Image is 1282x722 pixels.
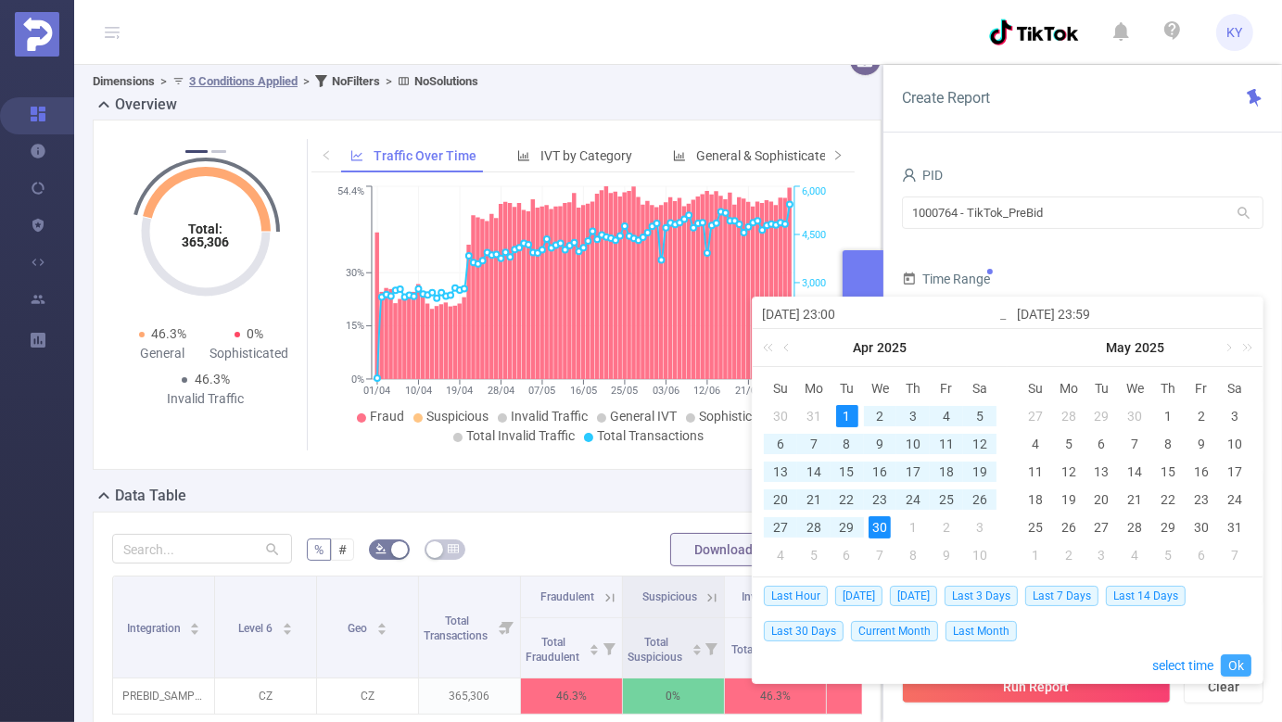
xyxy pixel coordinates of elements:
[764,513,797,541] td: April 27, 2025
[930,458,963,486] td: April 18, 2025
[969,544,991,566] div: 10
[735,385,762,397] tspan: 21/06
[1224,461,1246,483] div: 17
[902,670,1171,703] button: Run Report
[1218,458,1251,486] td: May 17, 2025
[1133,329,1166,366] a: 2025
[930,430,963,458] td: April 11, 2025
[1185,458,1218,486] td: May 16, 2025
[869,516,891,538] div: 30
[1085,458,1119,486] td: May 13, 2025
[338,542,347,557] span: #
[946,621,1017,641] span: Last Month
[896,513,930,541] td: May 1, 2025
[836,516,858,538] div: 29
[1019,458,1052,486] td: May 11, 2025
[540,590,594,603] span: Fraudulent
[448,543,459,554] i: icon: table
[935,405,958,427] div: 4
[570,385,597,397] tspan: 16/05
[332,74,380,88] b: No Filters
[1085,513,1119,541] td: May 27, 2025
[764,586,828,606] span: Last Hour
[780,329,796,366] a: Previous month (PageUp)
[969,405,991,427] div: 5
[803,516,825,538] div: 28
[1157,405,1179,427] div: 1
[930,380,963,397] span: Fr
[1119,402,1152,430] td: April 30, 2025
[803,544,825,566] div: 5
[902,168,943,183] span: PID
[1024,433,1047,455] div: 4
[248,326,264,341] span: 0%
[969,461,991,483] div: 19
[670,533,804,566] button: Download PDF
[1017,303,1253,325] input: End date
[1052,380,1085,397] span: Mo
[935,433,958,455] div: 11
[1151,486,1185,513] td: May 22, 2025
[163,389,249,409] div: Invalid Traffic
[1157,544,1179,566] div: 5
[699,409,800,424] span: Sophisticated IVT
[424,614,490,642] span: Total Transactions
[1218,513,1251,541] td: May 31, 2025
[1185,541,1218,569] td: June 6, 2025
[769,516,792,538] div: 27
[1091,516,1113,538] div: 27
[1218,430,1251,458] td: May 10, 2025
[945,586,1018,606] span: Last 3 Days
[1024,516,1047,538] div: 25
[969,516,991,538] div: 3
[1151,380,1185,397] span: Th
[414,74,478,88] b: No Solutions
[1119,541,1152,569] td: June 4, 2025
[802,186,826,198] tspan: 6,000
[764,402,797,430] td: March 30, 2025
[1024,488,1047,511] div: 18
[1091,461,1113,483] div: 13
[896,430,930,458] td: April 10, 2025
[376,627,387,633] i: icon: caret-down
[797,486,831,513] td: April 21, 2025
[831,486,864,513] td: April 22, 2025
[969,433,991,455] div: 12
[1190,544,1212,566] div: 6
[1119,374,1152,402] th: Wed
[183,234,230,249] tspan: 365,306
[963,513,996,541] td: May 3, 2025
[694,385,721,397] tspan: 12/06
[797,430,831,458] td: April 7, 2025
[935,544,958,566] div: 9
[642,590,697,603] span: Suspicious
[935,461,958,483] div: 18
[902,168,917,183] i: icon: user
[115,94,177,116] h2: Overview
[1119,430,1152,458] td: May 7, 2025
[1224,516,1246,538] div: 31
[1221,654,1251,677] a: Ok
[851,621,938,641] span: Current Month
[797,458,831,486] td: April 14, 2025
[376,620,387,626] i: icon: caret-up
[120,344,206,363] div: General
[759,329,783,366] a: Last year (Control + left)
[902,433,924,455] div: 10
[350,149,363,162] i: icon: line-chart
[653,385,679,397] tspan: 03/06
[963,541,996,569] td: May 10, 2025
[511,409,588,424] span: Invalid Traffic
[869,461,891,483] div: 16
[769,544,792,566] div: 4
[764,621,844,641] span: Last 30 Days
[1190,461,1212,483] div: 16
[1185,513,1218,541] td: May 30, 2025
[15,12,59,57] img: Protected Media
[1085,486,1119,513] td: May 20, 2025
[517,149,530,162] i: icon: bar-chart
[1123,516,1146,538] div: 28
[348,622,370,635] span: Geo
[963,374,996,402] th: Sat
[1184,670,1263,703] button: Clear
